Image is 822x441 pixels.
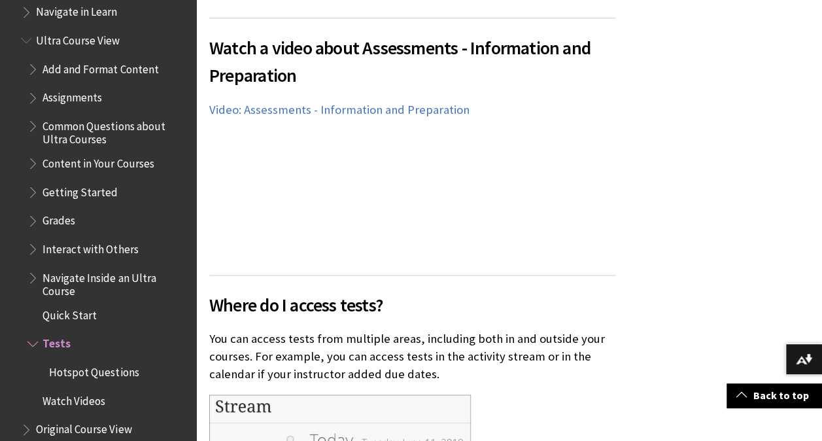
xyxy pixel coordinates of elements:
span: Watch a video about Assessments - Information and Preparation [209,34,615,89]
span: Common Questions about Ultra Courses [43,115,187,146]
span: Original Course View [36,419,131,436]
span: Content in Your Courses [43,152,154,170]
p: You can access tests from multiple areas, including both in and outside your courses. For example... [209,330,615,382]
span: Hotspot Questions [49,361,139,379]
span: Grades [43,210,75,228]
span: Assignments [43,87,102,105]
span: Navigate Inside an Ultra Course [43,267,187,298]
a: Video: Assessments - Information and Preparation [209,102,470,118]
span: Where do I access tests? [209,291,615,319]
span: Getting Started [43,181,118,199]
span: Add and Format Content [43,58,158,76]
span: Tests [43,333,71,351]
a: Back to top [727,383,822,408]
span: Quick Start [43,304,97,322]
span: Ultra Course View [36,29,120,47]
span: Interact with Others [43,238,138,256]
span: Watch Videos [43,390,105,408]
span: Navigate in Learn [36,1,117,19]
